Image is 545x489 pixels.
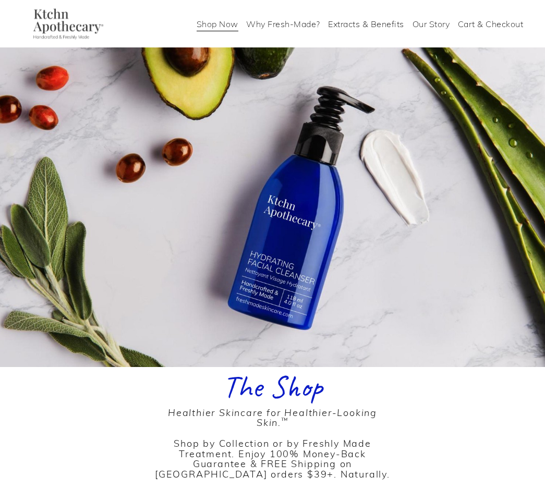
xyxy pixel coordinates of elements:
[168,406,377,429] em: Healthier Skincare for Healthier-Looking Skin.
[22,8,111,40] img: Ktchn Apothecary
[458,15,524,32] a: Cart & Checkout
[413,15,450,32] a: Our Story
[246,15,320,32] a: Why Fresh-Made?
[223,366,322,406] span: The Shop
[281,415,288,425] sup: ™
[197,15,238,32] a: Shop Now
[328,15,404,32] a: Extracts & Benefits
[155,406,390,480] span: Shop by Collection or by Freshly Made Treatment. Enjoy 100% Money-Back Guarantee & FREE Shipping ...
